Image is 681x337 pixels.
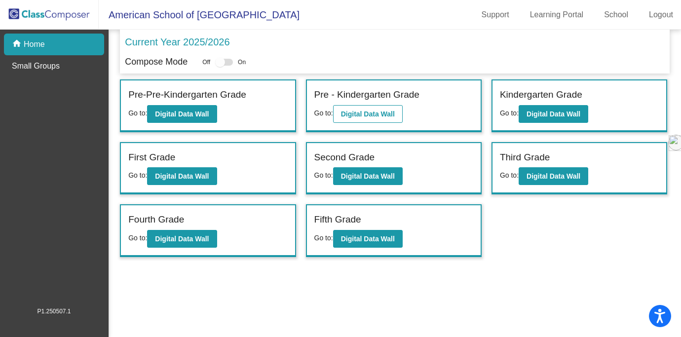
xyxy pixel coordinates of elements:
label: Fifth Grade [314,213,361,227]
label: Pre-Pre-Kindergarten Grade [128,88,246,102]
label: Pre - Kindergarten Grade [314,88,419,102]
label: Kindergarten Grade [500,88,582,102]
span: Go to: [500,109,519,117]
span: Off [202,58,210,67]
label: Fourth Grade [128,213,184,227]
b: Digital Data Wall [155,235,209,243]
b: Digital Data Wall [341,110,395,118]
span: Go to: [314,234,333,242]
button: Digital Data Wall [333,105,403,123]
button: Digital Data Wall [519,105,588,123]
button: Digital Data Wall [333,230,403,248]
p: Compose Mode [125,55,188,69]
b: Digital Data Wall [527,110,580,118]
b: Digital Data Wall [155,172,209,180]
b: Digital Data Wall [341,172,395,180]
button: Digital Data Wall [333,167,403,185]
span: Go to: [314,171,333,179]
span: Go to: [500,171,519,179]
span: Go to: [128,109,147,117]
b: Digital Data Wall [341,235,395,243]
b: Digital Data Wall [155,110,209,118]
button: Digital Data Wall [147,230,217,248]
label: Second Grade [314,150,375,165]
span: Go to: [128,171,147,179]
button: Digital Data Wall [147,167,217,185]
label: Third Grade [500,150,550,165]
p: Small Groups [12,60,60,72]
b: Digital Data Wall [527,172,580,180]
p: Home [24,38,45,50]
a: Learning Portal [522,7,592,23]
mat-icon: home [12,38,24,50]
button: Digital Data Wall [147,105,217,123]
span: Go to: [314,109,333,117]
span: Go to: [128,234,147,242]
label: First Grade [128,150,175,165]
a: Logout [641,7,681,23]
a: Support [474,7,517,23]
p: Current Year 2025/2026 [125,35,229,49]
button: Digital Data Wall [519,167,588,185]
span: American School of [GEOGRAPHIC_DATA] [99,7,300,23]
span: On [238,58,246,67]
a: School [596,7,636,23]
